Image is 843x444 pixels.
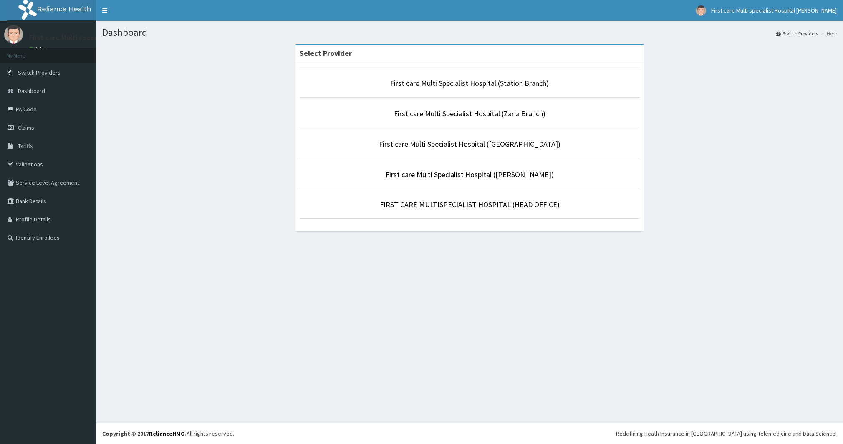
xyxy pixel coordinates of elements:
p: First care Multi specialist Hospital [PERSON_NAME] [29,34,196,41]
a: Online [29,45,49,51]
img: User Image [696,5,706,16]
span: First care Multi specialist Hospital [PERSON_NAME] [711,7,837,14]
span: Tariffs [18,142,33,150]
span: Switch Providers [18,69,61,76]
h1: Dashboard [102,27,837,38]
a: First care Multi Specialist Hospital ([GEOGRAPHIC_DATA]) [379,139,560,149]
strong: Copyright © 2017 . [102,430,187,437]
li: Here [819,30,837,37]
a: RelianceHMO [149,430,185,437]
a: First care Multi Specialist Hospital (Station Branch) [390,78,549,88]
strong: Select Provider [300,48,352,58]
div: Redefining Heath Insurance in [GEOGRAPHIC_DATA] using Telemedicine and Data Science! [616,429,837,438]
a: FIRST CARE MULTISPECIALIST HOSPITAL (HEAD OFFICE) [380,200,560,209]
a: Switch Providers [776,30,818,37]
img: User Image [4,25,23,44]
span: Claims [18,124,34,131]
a: First care Multi Specialist Hospital (Zaria Branch) [394,109,545,118]
span: Dashboard [18,87,45,95]
footer: All rights reserved. [96,423,843,444]
a: First care Multi Specialist Hospital ([PERSON_NAME]) [386,170,554,179]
